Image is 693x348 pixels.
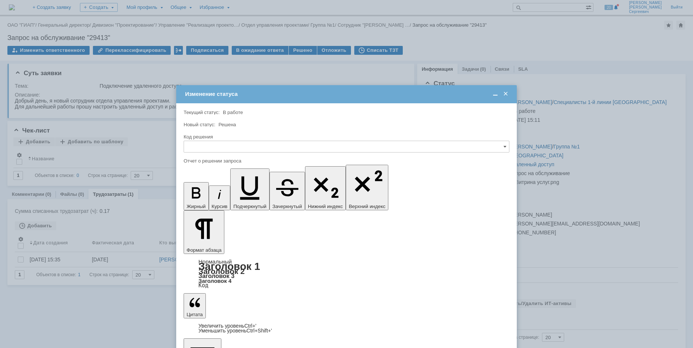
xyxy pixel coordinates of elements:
span: Верхний индекс [349,204,385,209]
label: Текущий статус: [184,110,220,115]
a: Заголовок 3 [198,272,234,279]
span: Решена [218,122,236,127]
span: Формат абзаца [187,247,221,253]
button: Цитата [184,293,206,318]
button: Курсив [209,185,231,210]
a: Заголовок 4 [198,278,231,284]
a: Decrease [198,328,272,334]
button: Жирный [184,182,209,210]
button: Верхний индекс [346,165,388,210]
div: Формат абзаца [184,259,509,288]
span: Свернуть (Ctrl + M) [492,91,499,97]
span: Ctrl+' [244,323,257,329]
span: Жирный [187,204,206,209]
label: Новый статус: [184,122,215,127]
div: Изменение статуса [185,91,509,97]
a: Нормальный [198,258,232,265]
button: Формат абзаца [184,210,224,254]
div: Код решения [184,134,508,139]
span: Ctrl+Shift+' [247,328,272,334]
span: Подчеркнутый [233,204,266,209]
span: Закрыть [502,91,509,97]
button: Подчеркнутый [230,168,269,210]
span: Зачеркнутый [272,204,302,209]
a: Заголовок 1 [198,261,260,272]
a: Increase [198,323,257,329]
span: В работе [223,110,243,115]
span: Нижний индекс [308,204,343,209]
div: Цитата [184,324,509,333]
div: Отчет о решении запроса [184,158,508,163]
button: Зачеркнутый [269,172,305,210]
span: Курсив [212,204,228,209]
a: Код [198,282,208,289]
span: Цитата [187,312,203,317]
a: Заголовок 2 [198,267,245,275]
button: Нижний индекс [305,166,346,210]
